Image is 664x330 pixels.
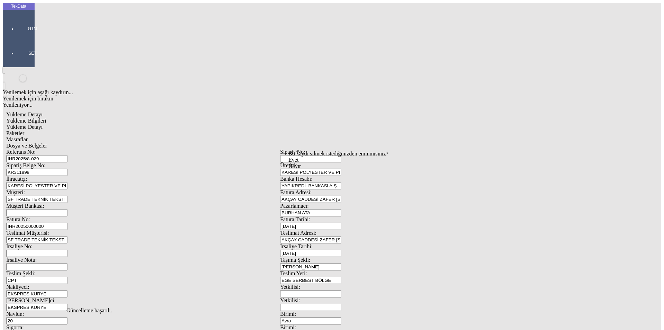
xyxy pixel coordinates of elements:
span: İrsaliye No: [6,243,33,249]
span: Fatura Tarihi: [280,216,310,222]
span: Yetkilisi: [280,284,300,290]
span: [PERSON_NAME]ci: [6,297,56,303]
span: Pazarlamacı: [280,203,309,209]
span: Teslimat Adresi: [280,230,316,236]
span: Taşıma Şekli: [280,257,310,263]
span: Müşteri: [6,189,25,195]
div: Güncelleme başarılı. [66,307,598,314]
span: İrsaliye Notu: [6,257,37,263]
span: GTM [22,26,43,32]
span: Fatura Adresi: [280,189,312,195]
div: Yenilemek için bırakın [3,96,557,102]
span: Teslim Yeri: [280,270,307,276]
span: Teslim Şekli: [6,270,36,276]
span: Banka Hesabı: [280,176,313,182]
span: Müşteri Bankası: [6,203,44,209]
span: Dosya ve Belgeler [6,143,47,149]
span: Sipariş Belge No: [6,162,46,168]
span: Paketler [6,130,24,136]
span: Teslimat Müşterisi: [6,230,49,236]
span: Üretici: [280,162,297,168]
span: Yetkilisi: [280,297,300,303]
span: Fatura No: [6,216,30,222]
span: Sipariş No: [280,149,305,155]
span: İhracatçı: [6,176,27,182]
span: Yükleme Detayı [6,124,43,130]
span: Hayır [288,163,301,169]
span: İrsaliye Tarihi: [280,243,313,249]
div: Bu kaydı silmek istediğinizden eminmisiniz? [288,151,388,157]
span: Masraflar [6,136,28,142]
span: Birimi: [280,311,296,317]
div: Yenileniyor... [3,102,557,108]
div: Evet [288,157,388,163]
div: Hayır [288,163,388,169]
span: Evet [288,157,298,163]
span: Yükleme Bilgileri [6,118,46,124]
span: Navlun: [6,311,24,317]
div: Yenilemek için aşağı kaydırın... [3,89,557,96]
span: SET [22,51,43,56]
span: Yükleme Detayı [6,112,43,117]
span: Nakliyeci: [6,284,29,290]
span: Referans No: [6,149,36,155]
